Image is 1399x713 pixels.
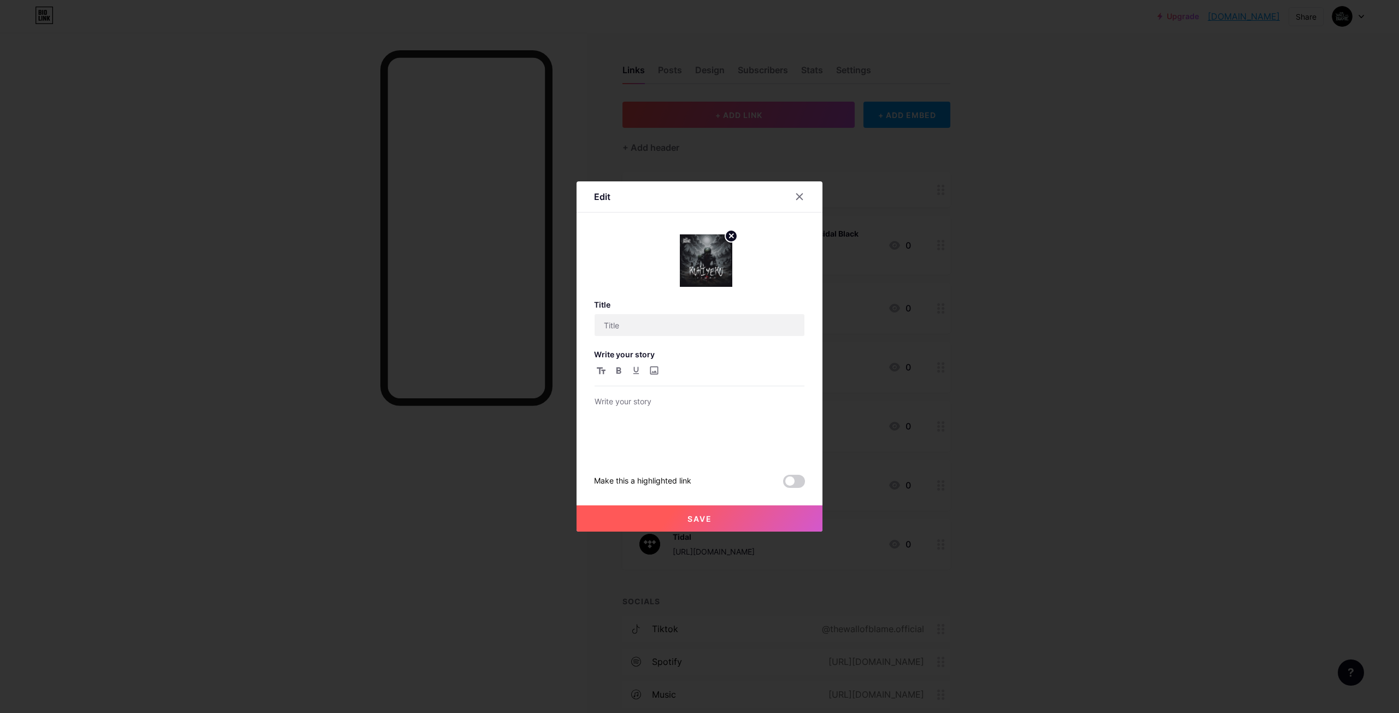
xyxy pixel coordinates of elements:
h3: Title [594,300,805,309]
h3: Write your story [594,350,805,359]
span: Save [687,514,712,523]
div: Edit [594,190,610,203]
input: Title [595,314,804,336]
img: link_thumbnail [680,234,732,287]
div: Make this a highlighted link [594,475,691,488]
button: Save [577,505,822,532]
